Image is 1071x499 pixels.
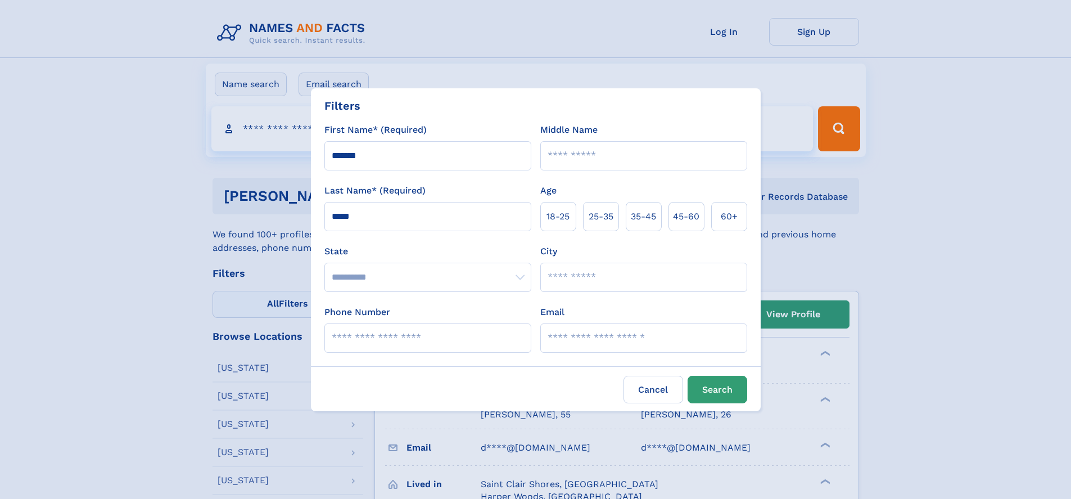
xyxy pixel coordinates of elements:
[324,97,360,114] div: Filters
[589,210,613,223] span: 25‑35
[623,376,683,403] label: Cancel
[324,123,427,137] label: First Name* (Required)
[540,245,557,258] label: City
[324,245,531,258] label: State
[324,305,390,319] label: Phone Number
[721,210,738,223] span: 60+
[688,376,747,403] button: Search
[673,210,699,223] span: 45‑60
[324,184,426,197] label: Last Name* (Required)
[540,184,557,197] label: Age
[546,210,570,223] span: 18‑25
[631,210,656,223] span: 35‑45
[540,305,564,319] label: Email
[540,123,598,137] label: Middle Name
